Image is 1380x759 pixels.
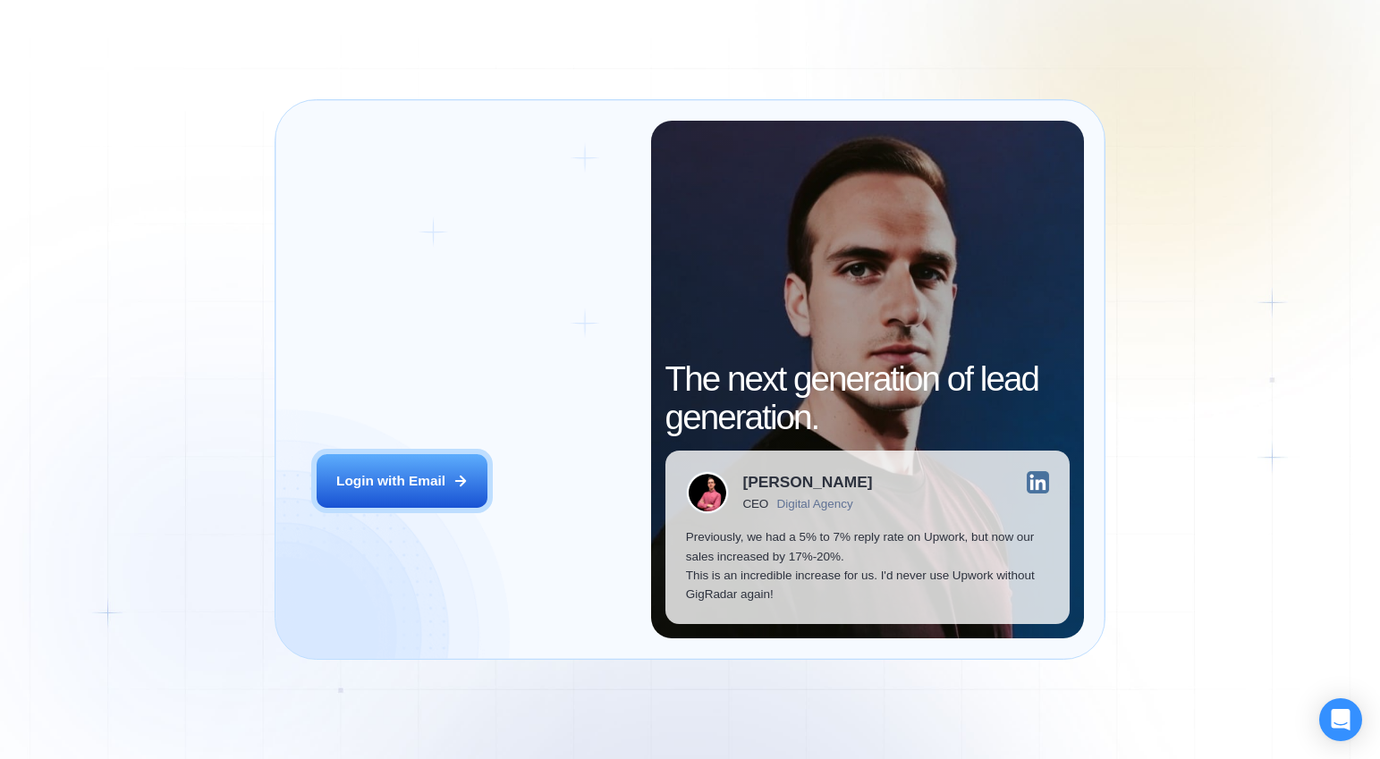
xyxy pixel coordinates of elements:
div: [PERSON_NAME] [742,475,872,490]
p: Previously, we had a 5% to 7% reply rate on Upwork, but now our sales increased by 17%-20%. This ... [686,527,1049,603]
h2: The next generation of lead generation. [665,360,1071,436]
div: Login with Email [336,471,445,490]
button: Login with Email [317,454,487,508]
div: Open Intercom Messenger [1319,698,1362,741]
div: Digital Agency [777,497,853,510]
div: CEO [742,497,767,510]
